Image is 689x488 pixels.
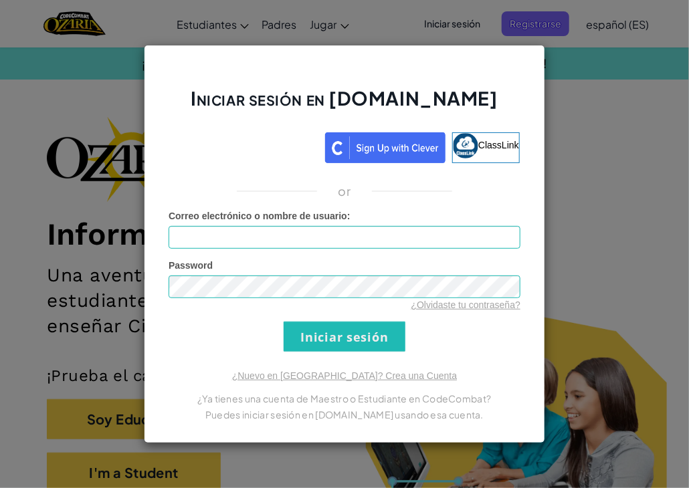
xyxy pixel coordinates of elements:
[163,131,325,160] iframe: Botón Iniciar sesión con Google
[284,322,405,352] input: Iniciar sesión
[169,86,520,124] h2: Iniciar sesión en [DOMAIN_NAME]
[169,209,351,223] label: :
[338,183,351,199] p: or
[478,140,519,150] span: ClassLink
[169,211,347,221] span: Correo electrónico o nombre de usuario
[169,390,520,406] p: ¿Ya tienes una cuenta de Maestro o Estudiante en CodeCombat?
[325,132,446,163] img: clever_sso_button@2x.png
[169,260,213,271] span: Password
[169,406,520,422] p: Puedes iniciar sesión en [DOMAIN_NAME] usando esa cuenta.
[232,370,457,381] a: ¿Nuevo en [GEOGRAPHIC_DATA]? Crea una Cuenta
[453,133,478,158] img: classlink-logo-small.png
[411,299,520,310] a: ¿Olvidaste tu contraseña?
